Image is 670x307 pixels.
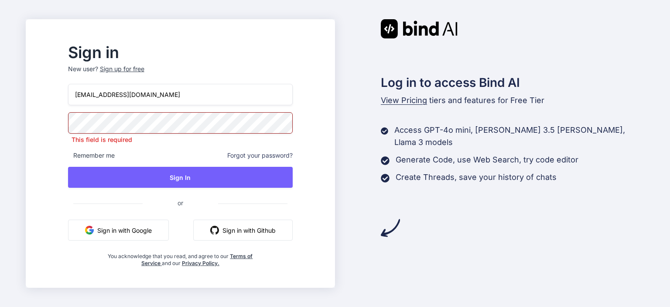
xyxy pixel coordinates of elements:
[394,124,644,148] p: Access GPT-4o mini, [PERSON_NAME] 3.5 [PERSON_NAME], Llama 3 models
[381,73,644,92] h2: Log in to access Bind AI
[227,151,293,160] span: Forgot your password?
[68,167,293,188] button: Sign In
[381,96,427,105] span: View Pricing
[396,171,557,183] p: Create Threads, save your history of chats
[85,226,94,235] img: google
[68,151,115,160] span: Remember me
[141,253,253,266] a: Terms of Service
[68,84,293,105] input: Login or Email
[396,154,578,166] p: Generate Code, use Web Search, try code editor
[381,19,458,38] img: Bind AI logo
[381,218,400,238] img: arrow
[143,192,218,214] span: or
[106,248,256,267] div: You acknowledge that you read, and agree to our and our
[381,94,644,107] p: tiers and features for Free Tier
[182,260,219,266] a: Privacy Policy.
[68,65,293,84] p: New user?
[68,220,169,241] button: Sign in with Google
[210,226,219,235] img: github
[68,135,293,144] p: This field is required
[100,65,144,73] div: Sign up for free
[68,45,293,59] h2: Sign in
[193,220,293,241] button: Sign in with Github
